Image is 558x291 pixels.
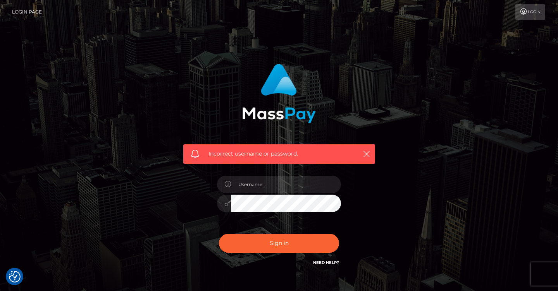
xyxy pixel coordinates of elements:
[12,4,42,20] a: Login Page
[9,271,21,282] img: Revisit consent button
[219,234,339,253] button: Sign in
[515,4,545,20] a: Login
[9,271,21,282] button: Consent Preferences
[208,150,350,158] span: Incorrect username or password.
[242,64,316,123] img: MassPay Login
[231,176,341,193] input: Username...
[313,260,339,265] a: Need Help?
